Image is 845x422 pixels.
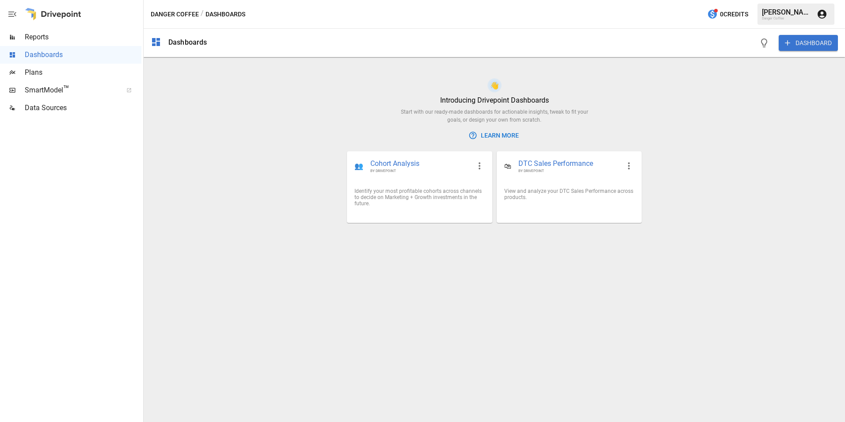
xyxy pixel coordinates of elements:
div: View and analyze your DTC Sales Performance across products. [504,188,634,200]
div: Start with our ready-made dashboards for actionable insights, tweak to fit your goals, or design ... [394,108,595,124]
span: 0 Credits [720,9,748,20]
div: Identify your most profitable cohorts across channels to decide on Marketing + Growth investments... [354,188,484,207]
button: 0Credits [704,6,752,23]
div: Introducing Drivepoint Dashboards [440,96,549,104]
span: ™ [63,84,69,95]
button: Danger Coffee [151,9,199,20]
div: Danger Coffee [762,16,811,20]
div: 🛍 [504,162,511,170]
span: Dashboards [25,50,141,60]
span: Reports [25,32,141,42]
span: SmartModel [25,85,117,96]
div: / [201,9,204,20]
button: Learn More [467,127,522,144]
button: DASHBOARD [779,35,838,51]
span: Plans [25,67,141,78]
span: Data Sources [25,103,141,113]
div: Dashboards [168,38,207,46]
div: [PERSON_NAME] [762,8,811,16]
span: Cohort Analysis [370,159,470,169]
span: BY DRIVEPOINT [370,169,470,173]
div: 👋 [490,81,499,90]
span: DTC Sales Performance [518,159,620,169]
span: BY DRIVEPOINT [518,169,620,173]
div: 👥 [354,162,363,170]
